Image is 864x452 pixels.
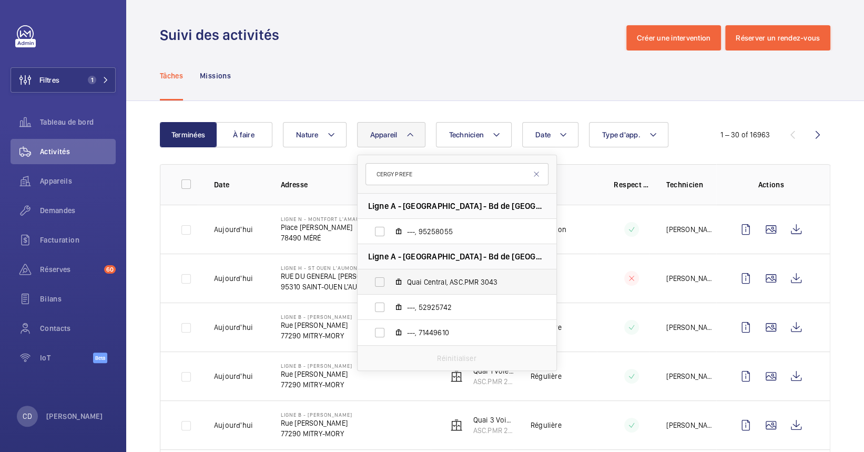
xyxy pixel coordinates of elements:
[281,379,352,390] p: 77290 MITRY-MORY
[281,222,367,233] p: Place [PERSON_NAME]
[281,330,352,341] p: 77290 MITRY-MORY
[449,130,484,139] span: Technicien
[214,371,253,381] p: Aujourd'hui
[214,420,253,430] p: Aujourd'hui
[531,420,562,430] p: Régulière
[216,122,272,147] button: À faire
[531,371,562,381] p: Régulière
[281,411,352,418] p: LIGNE B - [PERSON_NAME]
[160,25,286,45] h1: Suivi des activités
[40,117,116,127] span: Tableau de bord
[368,200,546,212] span: Ligne A - [GEOGRAPHIC_DATA] - Bd de [GEOGRAPHIC_DATA], 95000 CERGY
[365,163,548,185] input: Chercher par appareil ou adresse
[666,224,716,235] p: [PERSON_NAME]
[357,122,425,147] button: Appareil
[281,369,352,379] p: Rue [PERSON_NAME]
[93,353,107,363] span: Beta
[733,179,809,190] p: Actions
[160,122,217,147] button: Terminées
[436,122,512,147] button: Technicien
[39,75,59,85] span: Filtres
[370,130,398,139] span: Appareil
[666,420,716,430] p: [PERSON_NAME]
[281,216,367,222] p: Ligne N - MONTFORT L'AMAURY
[160,71,183,81] p: Tâches
[40,294,116,304] span: Bilans
[666,179,716,190] p: Technicien
[626,25,721,51] button: Créer une intervention
[281,282,391,292] p: 95310 SAINT-OUEN L'AUMONE
[40,146,116,157] span: Activités
[614,179,649,190] p: Respect délai
[522,122,578,147] button: Date
[283,122,347,147] button: Nature
[40,323,116,334] span: Contacts
[214,273,253,284] p: Aujourd'hui
[88,76,96,84] span: 1
[40,176,116,186] span: Appareils
[720,129,770,140] div: 1 – 30 of 16963
[214,322,253,333] p: Aujourd'hui
[46,411,103,421] p: [PERSON_NAME]
[602,130,641,139] span: Type d'app.
[281,363,352,369] p: LIGNE B - [PERSON_NAME]
[589,122,668,147] button: Type d'app.
[281,265,391,271] p: Ligne H - ST OUEN L'AUMONE
[281,320,352,330] p: Rue [PERSON_NAME]
[214,224,253,235] p: Aujourd'hui
[535,130,551,139] span: Date
[281,428,352,439] p: 77290 MITRY-MORY
[40,235,116,245] span: Facturation
[281,271,391,282] p: RUE DU GENERAL [PERSON_NAME]
[531,179,597,190] p: Tâche
[104,265,116,274] span: 60
[407,302,529,313] span: ---, 52925742
[40,264,100,275] span: Réserves
[725,25,830,51] button: Réserver un rendez-vous
[666,273,716,284] p: [PERSON_NAME]
[214,179,264,190] p: Date
[473,376,514,387] p: ASC.PMR 2050
[281,179,431,190] p: Adresse
[11,67,116,93] button: Filtres1
[407,277,529,287] span: Quai Central, ASC.PMR 3043
[40,353,93,363] span: IoT
[368,251,546,262] span: Ligne A - [GEOGRAPHIC_DATA] - Bd de [GEOGRAPHIC_DATA], 95000 CERGY
[23,411,32,421] p: CD
[450,370,463,383] img: elevator.svg
[473,415,514,425] p: Quai 3 Voie 5
[407,327,529,338] span: ---, 71449610
[281,233,367,243] p: 78490 MÉRÉ
[200,71,231,81] p: Missions
[437,353,476,364] p: Réinitialiser
[666,371,716,381] p: [PERSON_NAME]
[473,366,514,376] p: Quai 1 Voie 2
[281,314,352,320] p: LIGNE B - [PERSON_NAME]
[473,425,514,436] p: ASC.PMR 2052
[407,226,529,237] span: ---, 95258055
[40,205,116,216] span: Demandes
[281,418,352,428] p: Rue [PERSON_NAME]
[450,419,463,431] img: elevator.svg
[666,322,716,333] p: [PERSON_NAME]
[296,130,319,139] span: Nature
